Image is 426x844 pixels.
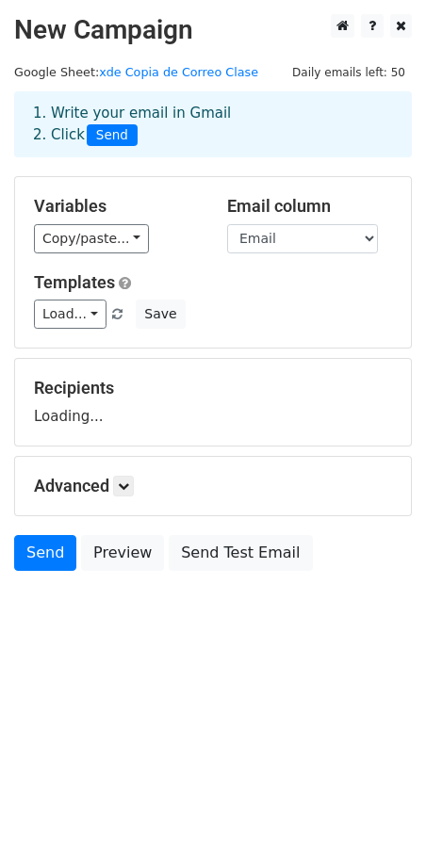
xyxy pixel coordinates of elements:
a: xde Copia de Correo Clase [99,65,258,79]
span: Daily emails left: 50 [286,62,412,83]
a: Templates [34,272,115,292]
a: Preview [81,535,164,571]
h2: New Campaign [14,14,412,46]
h5: Advanced [34,476,392,496]
a: Copy/paste... [34,224,149,253]
a: Send [14,535,76,571]
a: Load... [34,300,106,329]
span: Send [87,124,138,147]
a: Send Test Email [169,535,312,571]
a: Daily emails left: 50 [286,65,412,79]
small: Google Sheet: [14,65,258,79]
h5: Variables [34,196,199,217]
h5: Email column [227,196,392,217]
h5: Recipients [34,378,392,398]
button: Save [136,300,185,329]
div: Loading... [34,378,392,427]
div: 1. Write your email in Gmail 2. Click [19,103,407,146]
